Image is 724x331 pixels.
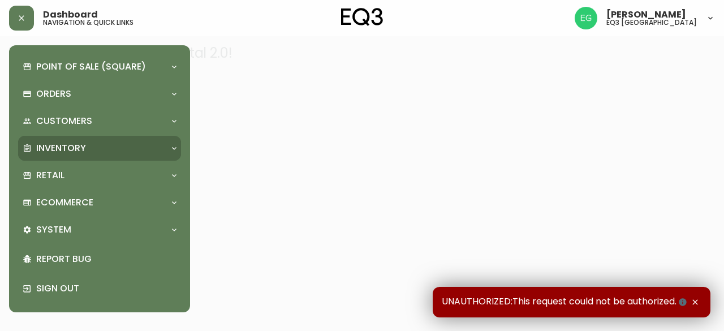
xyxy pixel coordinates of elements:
[36,115,92,127] p: Customers
[36,253,176,265] p: Report Bug
[36,88,71,100] p: Orders
[43,10,98,19] span: Dashboard
[18,190,181,215] div: Ecommerce
[18,54,181,79] div: Point of Sale (Square)
[36,142,86,154] p: Inventory
[341,8,383,26] img: logo
[442,296,689,308] span: UNAUTHORIZED:This request could not be authorized.
[18,274,181,303] div: Sign Out
[606,19,697,26] h5: eq3 [GEOGRAPHIC_DATA]
[18,244,181,274] div: Report Bug
[36,223,71,236] p: System
[18,109,181,134] div: Customers
[36,169,64,182] p: Retail
[36,196,93,209] p: Ecommerce
[36,282,176,295] p: Sign Out
[18,81,181,106] div: Orders
[575,7,597,29] img: db11c1629862fe82d63d0774b1b54d2b
[18,217,181,242] div: System
[18,136,181,161] div: Inventory
[606,10,686,19] span: [PERSON_NAME]
[18,163,181,188] div: Retail
[43,19,133,26] h5: navigation & quick links
[36,61,146,73] p: Point of Sale (Square)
